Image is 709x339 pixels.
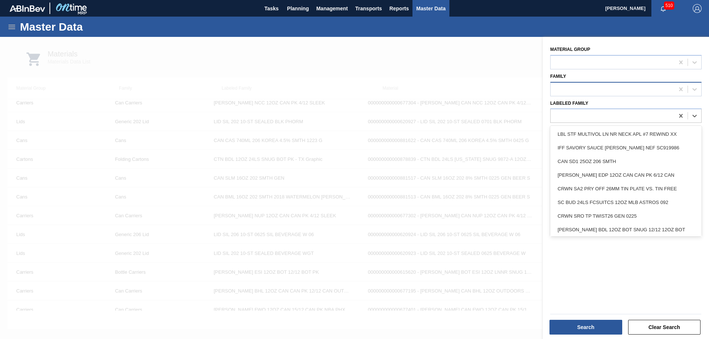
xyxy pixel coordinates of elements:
label: Material Group [550,47,590,52]
img: Logout [693,4,702,13]
div: [PERSON_NAME] EDP 12OZ CAN CAN PK 6/12 CAN [550,168,702,182]
span: Reports [389,4,409,13]
button: Notifications [651,3,675,14]
img: TNhmsLtSVTkK8tSr43FrP2fwEKptu5GPRR3wAAAABJRU5ErkJggg== [10,5,45,12]
label: Family [550,74,566,79]
button: Search [549,320,622,335]
div: [PERSON_NAME] BDL 12OZ BOT SNUG 12/12 12OZ BOT [550,223,702,236]
button: Clear Search [628,320,701,335]
span: Tasks [263,4,280,13]
div: SC BUD 24LS FCSUITCS 12OZ MLB ASTROS 092 [550,196,702,209]
div: CAN SD1 25OZ 206 SMTH [550,155,702,168]
div: IFF SAVORY SAUCE [PERSON_NAME] NEF SC919986 [550,141,702,155]
div: LBL STF MULTIVOL LN NR NECK APL #7 REWIND XX [550,127,702,141]
span: Master Data [416,4,445,13]
span: Transports [355,4,382,13]
span: 510 [664,1,674,10]
div: CRWN SRO TP TWIST26 GEN 0225 [550,209,702,223]
label: Labeled Family [550,101,588,106]
span: Planning [287,4,309,13]
h1: Master Data [20,23,151,31]
div: CRWN SA2 PRY OFF 26MM TIN PLATE VS. TIN FREE [550,182,702,196]
span: Management [316,4,348,13]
